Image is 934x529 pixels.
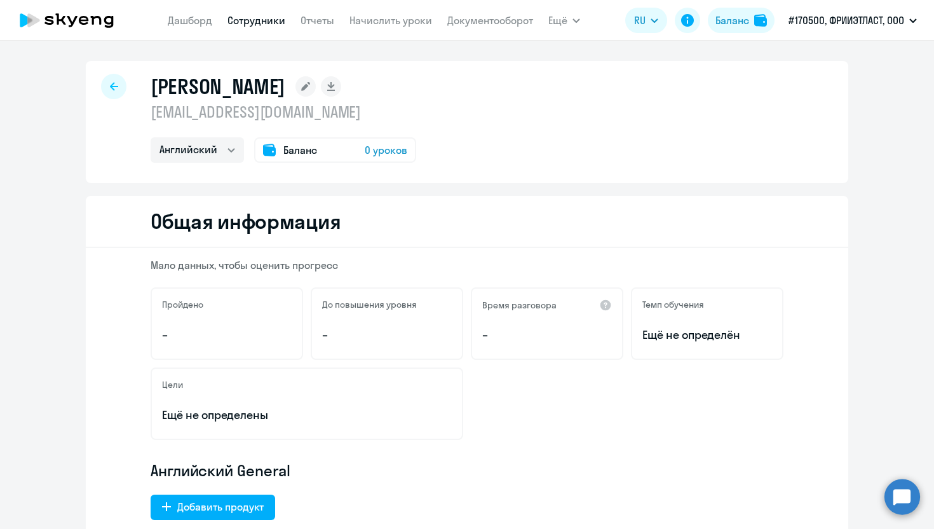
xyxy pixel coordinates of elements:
[548,13,567,28] span: Ещё
[322,327,452,343] p: –
[447,14,533,27] a: Документооборот
[151,102,416,122] p: [EMAIL_ADDRESS][DOMAIN_NAME]
[782,5,923,36] button: #170500, ФРИИЭТЛАСТ, ООО
[642,327,772,343] span: Ещё не определён
[754,14,767,27] img: balance
[177,499,264,514] div: Добавить продукт
[151,495,275,520] button: Добавить продукт
[301,14,334,27] a: Отчеты
[151,460,290,481] span: Английский General
[634,13,646,28] span: RU
[162,379,183,390] h5: Цели
[715,13,749,28] div: Баланс
[625,8,667,33] button: RU
[227,14,285,27] a: Сотрудники
[482,327,612,343] p: –
[642,299,704,310] h5: Темп обучения
[151,258,783,272] p: Мало данных, чтобы оценить прогресс
[548,8,580,33] button: Ещё
[788,13,904,28] p: #170500, ФРИИЭТЛАСТ, ООО
[162,299,203,310] h5: Пройдено
[482,299,557,311] h5: Время разговора
[168,14,212,27] a: Дашборд
[162,407,452,423] p: Ещё не определены
[151,74,285,99] h1: [PERSON_NAME]
[151,209,341,234] h2: Общая информация
[708,8,775,33] button: Балансbalance
[283,142,317,158] span: Баланс
[322,299,417,310] h5: До повышения уровня
[349,14,432,27] a: Начислить уроки
[162,327,292,343] p: –
[365,142,407,158] span: 0 уроков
